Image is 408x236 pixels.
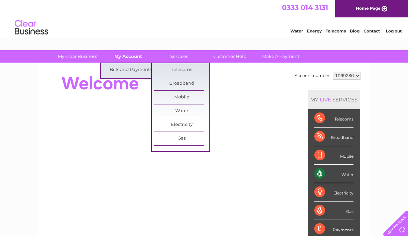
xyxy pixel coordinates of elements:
a: Make A Payment [253,50,308,63]
a: 0333 014 3131 [282,3,328,12]
a: Water [154,104,209,118]
a: Telecoms [154,63,209,77]
a: Direct Debit [103,77,159,90]
a: My Clear Business [50,50,105,63]
a: Mobile [154,91,209,104]
a: Blog [350,28,360,33]
a: My Account [101,50,156,63]
div: Mobile [314,146,353,165]
a: Water [290,28,303,33]
td: Account number [293,70,331,81]
a: Bills and Payments [103,63,159,77]
a: Payments [154,147,209,161]
div: Water [314,165,353,183]
a: Customer Help [202,50,258,63]
a: Energy [307,28,322,33]
a: Services [151,50,207,63]
a: Gas [154,132,209,145]
a: Electricity [154,118,209,132]
a: Telecoms [326,28,346,33]
div: LIVE [318,96,332,103]
a: Broadband [154,77,209,90]
div: Electricity [314,183,353,202]
div: Broadband [314,128,353,146]
div: Gas [314,202,353,220]
a: Log out [386,28,402,33]
a: Contact [364,28,380,33]
div: Clear Business is a trading name of Verastar Limited (registered in [GEOGRAPHIC_DATA] No. 3667643... [46,4,363,32]
img: logo.png [14,17,48,38]
div: MY SERVICES [308,90,360,109]
div: Telecoms [314,109,353,128]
